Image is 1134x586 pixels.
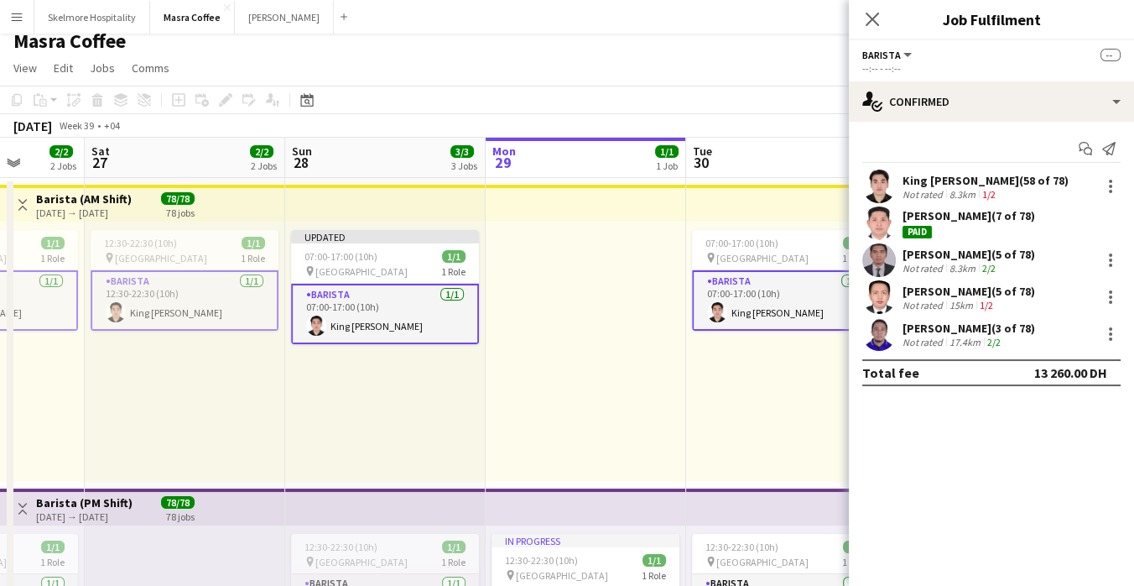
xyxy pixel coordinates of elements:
[125,57,176,79] a: Comms
[843,237,866,249] span: 1/1
[166,205,195,219] div: 78 jobs
[642,569,666,582] span: 1 Role
[656,160,678,172] div: 1 Job
[946,299,976,311] div: 15km
[862,62,1121,75] div: --:-- - --:--
[705,541,778,553] span: 12:30-22:30 (10h)
[291,230,479,243] div: Updated
[692,270,880,331] app-card-role: Barista1/107:00-17:00 (10h)King [PERSON_NAME]
[903,299,946,311] div: Not rated
[655,145,679,158] span: 1/1
[903,188,946,201] div: Not rated
[842,556,866,568] span: 1 Role
[13,118,52,134] div: [DATE]
[315,265,408,278] span: [GEOGRAPHIC_DATA]
[41,541,65,553] span: 1/1
[150,1,235,34] button: Masra Coffee
[903,321,1035,336] div: [PERSON_NAME] (3 of 78)
[862,49,914,61] button: Barista
[34,1,150,34] button: Skelmore Hospitality
[241,252,265,264] span: 1 Role
[7,57,44,79] a: View
[692,230,880,331] app-job-card: 07:00-17:00 (10h)1/1 [GEOGRAPHIC_DATA]1 RoleBarista1/107:00-17:00 (10h)King [PERSON_NAME]
[849,81,1134,122] div: Confirmed
[289,153,312,172] span: 28
[54,60,73,76] span: Edit
[36,510,133,523] div: [DATE] → [DATE]
[41,237,65,249] span: 1/1
[40,252,65,264] span: 1 Role
[132,60,169,76] span: Comms
[849,8,1134,30] h3: Job Fulfilment
[903,247,1035,262] div: [PERSON_NAME] (5 of 78)
[83,57,122,79] a: Jobs
[89,153,110,172] span: 27
[1100,49,1121,61] span: --
[705,237,778,249] span: 07:00-17:00 (10h)
[842,252,866,264] span: 1 Role
[90,60,115,76] span: Jobs
[304,541,377,553] span: 12:30-22:30 (10h)
[716,556,809,568] span: [GEOGRAPHIC_DATA]
[36,207,132,219] div: [DATE] → [DATE]
[292,144,312,159] span: Sun
[490,153,516,172] span: 29
[251,160,277,172] div: 2 Jobs
[91,144,110,159] span: Sat
[862,49,901,61] span: Barista
[55,119,97,132] span: Week 39
[91,270,278,331] app-card-role: Barista1/112:30-22:30 (10h)King [PERSON_NAME]
[843,541,866,553] span: 1/1
[903,284,1035,299] div: [PERSON_NAME] (5 of 78)
[492,534,679,547] div: In progress
[492,144,516,159] span: Mon
[505,554,578,567] span: 12:30-22:30 (10h)
[716,252,809,264] span: [GEOGRAPHIC_DATA]
[441,265,466,278] span: 1 Role
[91,230,278,331] app-job-card: 12:30-22:30 (10h)1/1 [GEOGRAPHIC_DATA]1 RoleBarista1/112:30-22:30 (10h)King [PERSON_NAME]
[903,226,932,238] div: Paid
[442,541,466,553] span: 1/1
[13,60,37,76] span: View
[13,29,126,54] h1: Masra Coffee
[104,119,120,132] div: +04
[690,153,712,172] span: 30
[235,1,334,34] button: [PERSON_NAME]
[250,145,273,158] span: 2/2
[862,364,919,381] div: Total fee
[903,262,946,275] div: Not rated
[242,237,265,249] span: 1/1
[903,336,946,348] div: Not rated
[946,336,984,348] div: 17.4km
[161,192,195,205] span: 78/78
[291,230,479,344] div: Updated07:00-17:00 (10h)1/1 [GEOGRAPHIC_DATA]1 RoleBarista1/107:00-17:00 (10h)King [PERSON_NAME]
[946,262,979,275] div: 8.3km
[980,299,993,311] app-skills-label: 1/2
[450,145,474,158] span: 3/3
[161,496,195,509] span: 78/78
[315,556,408,568] span: [GEOGRAPHIC_DATA]
[946,188,979,201] div: 8.3km
[987,336,1001,348] app-skills-label: 2/2
[441,556,466,568] span: 1 Role
[642,554,666,567] span: 1/1
[40,556,65,568] span: 1 Role
[903,208,1035,223] div: [PERSON_NAME] (7 of 78)
[36,495,133,510] h3: Barista (PM Shift)
[104,237,177,249] span: 12:30-22:30 (10h)
[47,57,80,79] a: Edit
[36,191,132,207] h3: Barista (AM Shift)
[49,145,73,158] span: 2/2
[903,173,1069,188] div: King [PERSON_NAME] (58 of 78)
[1034,364,1107,381] div: 13 260.00 DH
[451,160,477,172] div: 3 Jobs
[516,569,608,582] span: [GEOGRAPHIC_DATA]
[982,188,996,201] app-skills-label: 1/2
[693,144,712,159] span: Tue
[115,252,207,264] span: [GEOGRAPHIC_DATA]
[50,160,76,172] div: 2 Jobs
[166,509,195,523] div: 78 jobs
[982,262,996,275] app-skills-label: 2/2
